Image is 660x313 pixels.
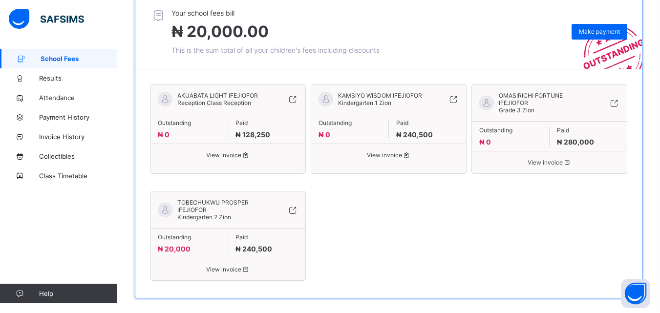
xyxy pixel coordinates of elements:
[39,133,117,141] span: Invoice History
[9,9,84,29] img: safsims
[177,99,251,106] span: Reception Class Reception
[39,94,117,102] span: Attendance
[579,28,620,35] span: Make payment
[235,119,298,126] span: Paid
[479,138,491,146] span: ₦ 0
[479,126,542,134] span: Outstanding
[171,9,380,17] span: Your school fees bill
[396,130,433,139] span: ₦ 240,500
[39,74,117,82] span: Results
[557,126,620,134] span: Paid
[158,233,220,241] span: Outstanding
[479,159,619,166] span: View invoice
[158,151,298,159] span: View invoice
[171,22,269,41] span: ₦ 20,000.00
[39,172,117,180] span: Class Timetable
[158,266,298,273] span: View invoice
[499,106,534,114] span: Grade 3 Zion
[571,13,642,69] img: outstanding-stamp.3c148f88c3ebafa6da95868fa43343a1.svg
[319,119,381,126] span: Outstanding
[499,92,592,106] span: OMASIRICHI FORTUNE IFEJIOFOR
[39,290,117,297] span: Help
[235,233,298,241] span: Paid
[621,279,650,308] button: Open asap
[338,92,422,99] span: KAMSIYO WISDOM IFEJIOFOR
[158,130,170,139] span: ₦ 0
[319,151,459,159] span: View invoice
[338,99,391,106] span: Kindergarten 1 Zion
[396,119,459,126] span: Paid
[235,130,270,139] span: ₦ 128,250
[158,245,191,253] span: ₦ 20,000
[177,199,270,213] span: TOBECHUKWU PROSPER IFEJIOFOR
[39,113,117,121] span: Payment History
[39,152,117,160] span: Collectibles
[177,213,231,221] span: Kindergarten 2 Zion
[171,46,380,54] span: This is the sum total of all your children's fees including discounts
[177,92,258,99] span: AKUABATA LIGHT IFEJIOFOR
[158,119,220,126] span: Outstanding
[235,245,272,253] span: ₦ 240,500
[557,138,594,146] span: ₦ 280,000
[41,55,117,63] span: School Fees
[319,130,330,139] span: ₦ 0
